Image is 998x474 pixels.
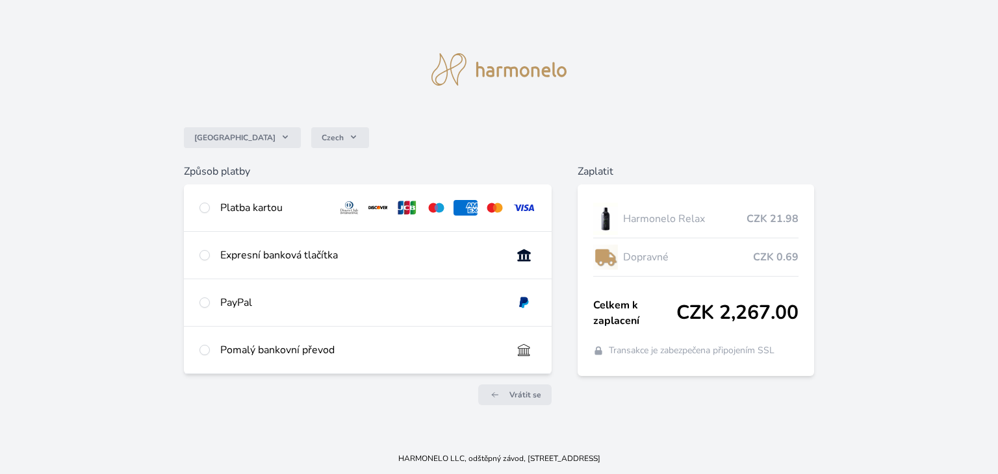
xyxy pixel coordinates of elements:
button: [GEOGRAPHIC_DATA] [184,127,301,148]
span: Harmonelo Relax [623,211,747,227]
span: Celkem k zaplacení [593,297,676,329]
img: diners.svg [337,200,361,216]
img: amex.svg [454,200,478,216]
div: Expresní banková tlačítka [220,247,502,263]
img: jcb.svg [395,200,419,216]
span: CZK 2,267.00 [676,301,799,325]
div: PayPal [220,295,502,310]
span: [GEOGRAPHIC_DATA] [194,132,275,143]
img: maestro.svg [424,200,448,216]
span: Czech [322,132,344,143]
img: mc.svg [483,200,507,216]
img: bankTransfer_IBAN.svg [512,342,536,358]
img: paypal.svg [512,295,536,310]
img: discover.svg [366,200,390,216]
h6: Zaplatit [578,164,814,179]
img: CLEAN_RELAX_se_stinem_x-lo.jpg [593,203,618,235]
span: Transakce je zabezpečena připojením SSL [609,344,774,357]
img: delivery-lo.png [593,241,618,273]
button: Czech [311,127,369,148]
span: Dopravné [623,249,753,265]
img: logo.svg [431,53,567,86]
img: visa.svg [512,200,536,216]
a: Vrátit se [478,384,552,405]
span: CZK 0.69 [753,249,799,265]
div: Pomalý bankovní převod [220,342,502,358]
img: onlineBanking_CZ.svg [512,247,536,263]
span: Vrátit se [509,390,541,400]
h6: Způsob platby [184,164,552,179]
div: Platba kartou [220,200,327,216]
span: CZK 21.98 [747,211,799,227]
